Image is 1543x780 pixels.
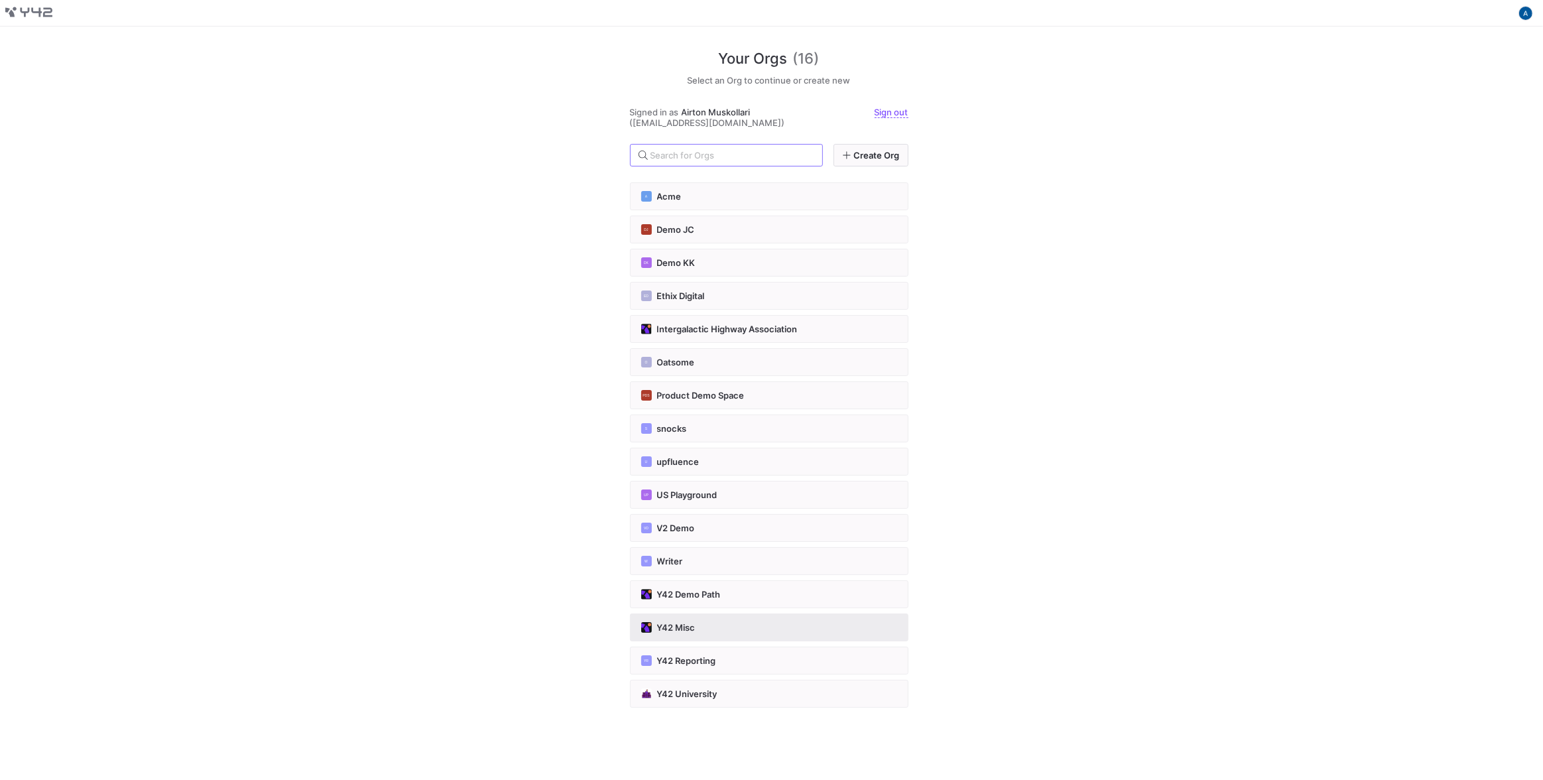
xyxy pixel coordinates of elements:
button: PDSProduct Demo Space [630,381,908,409]
span: Demo JC [657,224,695,235]
h5: Select an Org to continue or create new [630,75,908,86]
span: Y42 Reporting [657,655,716,666]
span: Acme [657,191,682,202]
div: W [641,556,652,566]
span: upfluence [657,456,700,467]
button: OOatsome [630,348,908,376]
div: YR [641,655,652,666]
button: https://storage.googleapis.com/y42-prod-data-exchange/images/E4LAT4qaMCxLTOZoOQ32fao10ZFgsP4yJQ8S... [630,614,908,641]
span: Intergalactic Highway Association [657,324,798,334]
span: Writer [657,556,683,566]
button: Ssnocks [630,415,908,442]
button: UPUS Playground [630,481,908,509]
button: DJDemo JC [630,216,908,243]
span: Create Org [854,150,900,161]
div: VD [641,523,652,533]
button: https://storage.googleapis.com/y42-prod-data-exchange/images/sNc8FPKbEAdPSCLovfjDPrW0cFagSgjvNwEd... [630,580,908,608]
span: Y42 Misc [657,622,696,633]
button: Uupfluence [630,448,908,476]
span: Ethix Digital [657,291,705,301]
span: V2 Demo [657,523,695,533]
a: Create Org [833,144,908,166]
div: ED [641,291,652,301]
span: snocks [657,423,687,434]
span: Y42 University [657,688,717,699]
div: U [641,456,652,467]
button: EDEthix Digital [630,282,908,310]
span: US Playground [657,489,717,500]
img: https://storage.googleapis.com/y42-prod-data-exchange/images/E4LAT4qaMCxLTOZoOQ32fao10ZFgsP4yJQ8S... [641,622,652,633]
img: https://storage.googleapis.com/y42-prod-data-exchange/images/Qmmu4gaZdtStRPSB4PMz82MkPpDGKhLKrVpX... [641,688,652,699]
div: S [641,423,652,434]
button: AAcme [630,182,908,210]
button: https://storage.googleapis.com/y42-prod-data-exchange/images/vCCDBKBpPOWhNnGtCnKjTyn5O4VX7gbmlOKt... [630,315,908,343]
img: https://storage.googleapis.com/y42-prod-data-exchange/images/vCCDBKBpPOWhNnGtCnKjTyn5O4VX7gbmlOKt... [641,324,652,334]
img: https://storage.googleapis.com/y42-prod-data-exchange/images/sNc8FPKbEAdPSCLovfjDPrW0cFagSgjvNwEd... [641,589,652,600]
div: PDS [641,390,652,401]
div: DJ [641,224,652,235]
a: Sign out [875,107,908,118]
span: ([EMAIL_ADDRESS][DOMAIN_NAME]) [630,117,785,128]
span: Your Orgs [719,48,788,70]
button: https://storage.googleapis.com/y42-prod-data-exchange/images/Qmmu4gaZdtStRPSB4PMz82MkPpDGKhLKrVpX... [630,680,908,708]
span: Product Demo Space [657,390,745,401]
span: Airton Muskollari [682,107,751,117]
input: Search for Orgs [650,150,812,161]
button: YRY42 Reporting [630,647,908,675]
span: Signed in as [630,107,679,117]
span: Oatsome [657,357,695,367]
button: WWriter [630,547,908,575]
div: UP [641,489,652,500]
button: VDV2 Demo [630,514,908,542]
div: O [641,357,652,367]
span: (16) [793,48,820,70]
div: DK [641,257,652,268]
button: DKDemo KK [630,249,908,277]
span: Demo KK [657,257,696,268]
div: A [641,191,652,202]
span: Y42 Demo Path [657,589,721,600]
button: https://lh3.googleusercontent.com/a/AATXAJyyGjhbEl7Z_5IO_MZVv7Koc9S-C6PkrQR59X_w=s96-c [1518,5,1534,21]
